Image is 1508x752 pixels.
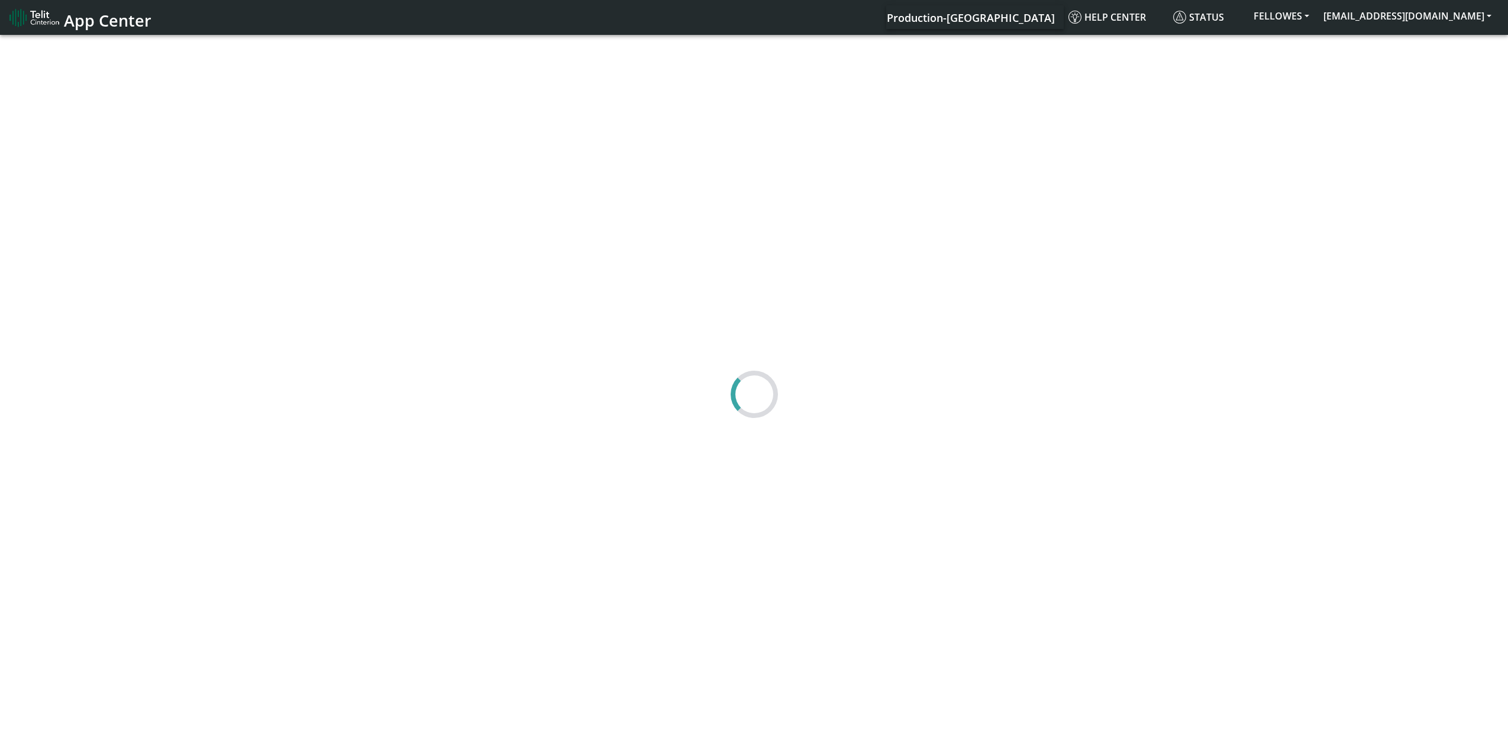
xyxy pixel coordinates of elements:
[886,5,1054,29] a: Your current platform instance
[1068,11,1081,24] img: knowledge.svg
[1173,11,1186,24] img: status.svg
[1247,5,1316,27] button: FELLOWES
[9,5,150,30] a: App Center
[1168,5,1247,29] a: Status
[9,8,59,27] img: logo-telit-cinterion-gw-new.png
[64,9,151,31] span: App Center
[1173,11,1224,24] span: Status
[887,11,1055,25] span: Production-[GEOGRAPHIC_DATA]
[1316,5,1499,27] button: [EMAIL_ADDRESS][DOMAIN_NAME]
[1064,5,1168,29] a: Help center
[1068,11,1146,24] span: Help center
